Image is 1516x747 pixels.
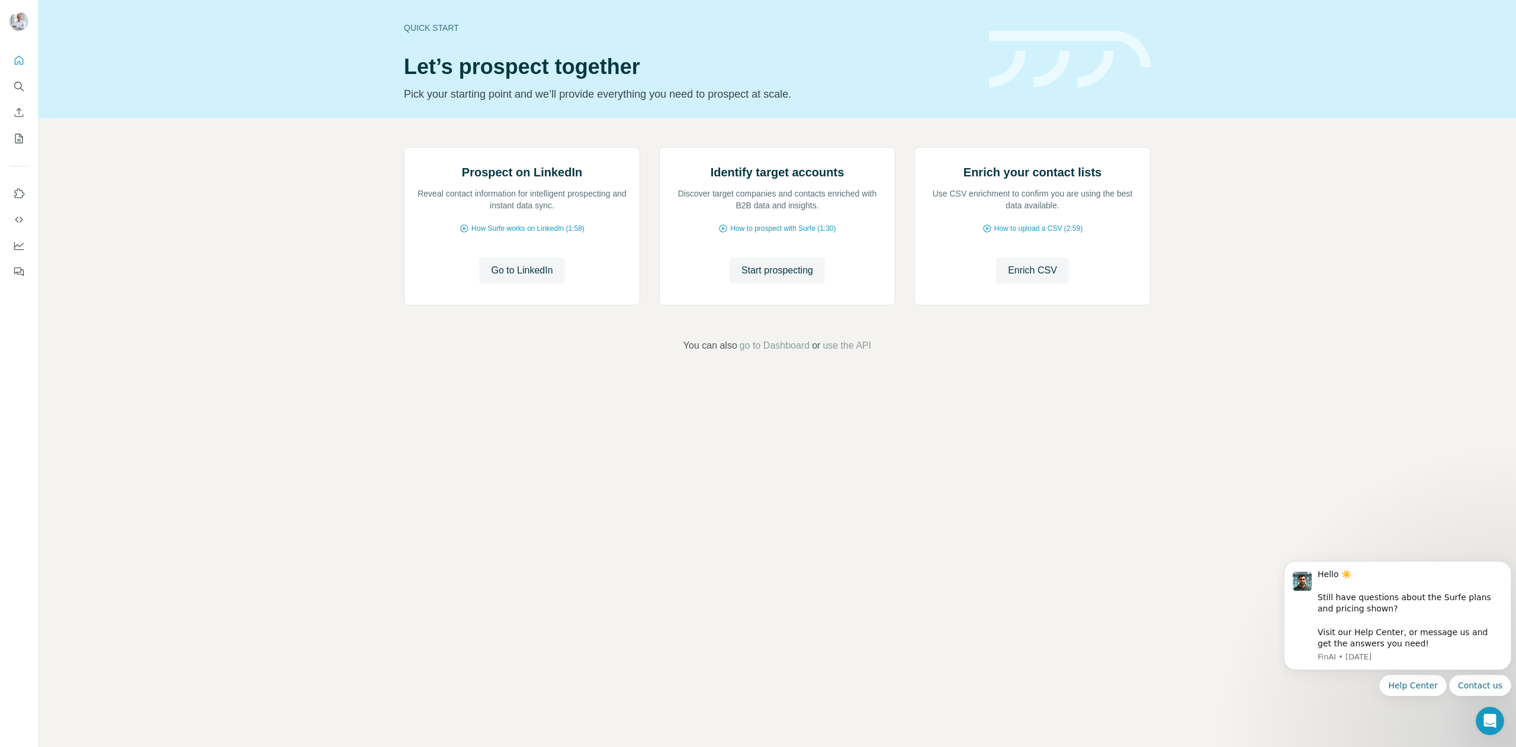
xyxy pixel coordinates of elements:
p: Pick your starting point and we’ll provide everything you need to prospect at scale. [404,86,975,102]
span: How to prospect with Surfe (1:30) [730,223,836,234]
span: How Surfe works on LinkedIn (1:58) [471,223,584,234]
button: Start prospecting [730,257,825,284]
span: How to upload a CSV (2:59) [994,223,1083,234]
span: Start prospecting [741,263,813,278]
h2: Enrich your contact lists [963,164,1101,181]
span: You can also [683,339,737,353]
p: Discover target companies and contacts enriched with B2B data and insights. [672,188,883,211]
button: Use Surfe API [9,209,28,230]
h1: Let’s prospect together [404,55,975,79]
h2: Prospect on LinkedIn [462,164,582,181]
span: Go to LinkedIn [491,263,553,278]
img: Avatar [9,12,28,31]
iframe: Intercom notifications message [1279,522,1516,715]
div: Quick start [404,22,975,34]
button: go to Dashboard [740,339,810,353]
button: My lists [9,128,28,149]
iframe: Intercom live chat [1476,707,1504,735]
button: Enrich CSV [996,257,1069,284]
button: Quick start [9,50,28,71]
button: Dashboard [9,235,28,256]
button: Go to LinkedIn [479,257,564,284]
button: Feedback [9,261,28,282]
img: banner [989,31,1151,88]
button: use the API [823,339,871,353]
p: Reveal contact information for intelligent prospecting and instant data sync. [416,188,628,211]
p: Use CSV enrichment to confirm you are using the best data available. [927,188,1138,211]
button: Use Surfe on LinkedIn [9,183,28,204]
h2: Identify target accounts [711,164,844,181]
span: Enrich CSV [1008,263,1057,278]
span: or [812,339,820,353]
button: Search [9,76,28,97]
button: Enrich CSV [9,102,28,123]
